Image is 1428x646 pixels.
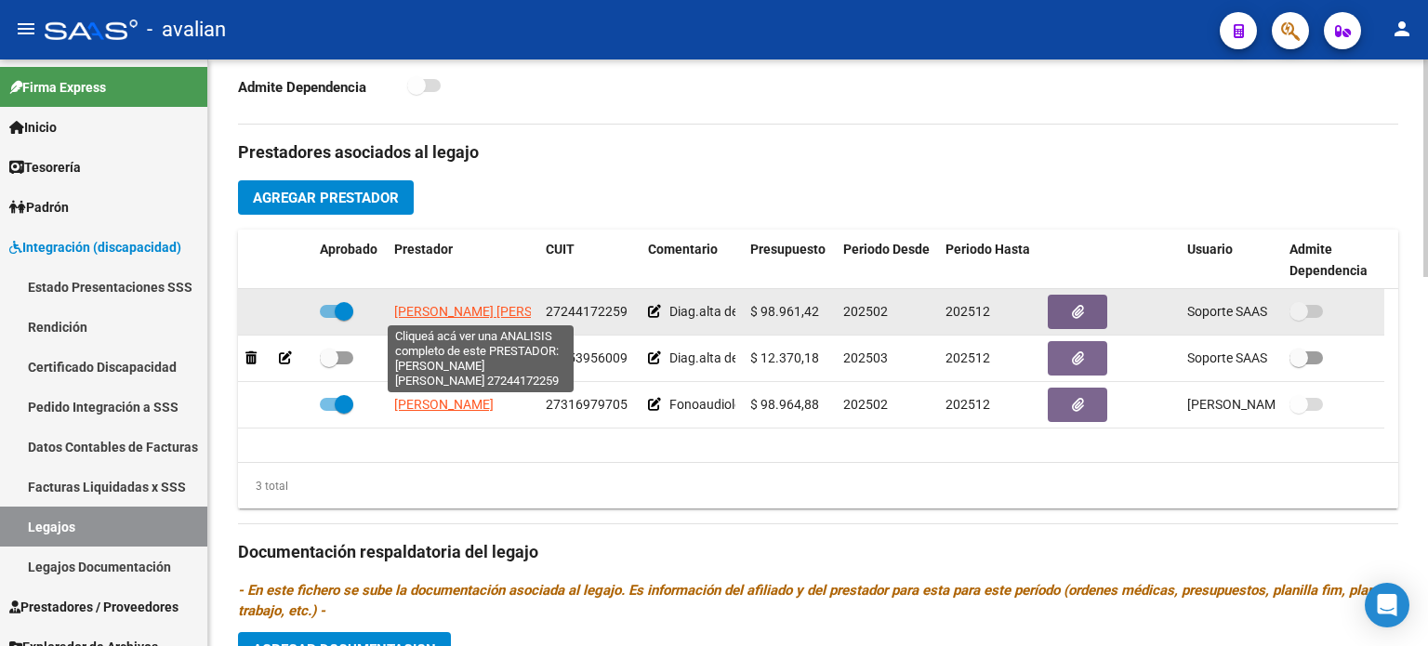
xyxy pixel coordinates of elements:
span: 27244172259 [546,304,628,319]
span: $ 12.370,18 [750,350,819,365]
span: CUIT [546,242,575,257]
div: 3 total [238,476,288,496]
p: Admite Dependencia [238,77,407,98]
span: [PERSON_NAME] [US_STATE] [394,350,562,365]
span: 202502 [843,397,888,412]
span: Aprobado [320,242,377,257]
span: 202512 [945,304,990,319]
datatable-header-cell: Usuario [1180,230,1282,291]
span: Presupuesto [750,242,826,257]
span: Comentario [648,242,718,257]
span: Inicio [9,117,57,138]
span: [PERSON_NAME] [394,397,494,412]
button: Agregar Prestador [238,180,414,215]
span: Admite Dependencia [1289,242,1368,278]
span: Prestadores / Proveedores [9,597,178,617]
span: 27316979705 [546,397,628,412]
span: Soporte SAAS [DATE] [1187,304,1314,319]
h3: Prestadores asociados al legajo [238,139,1398,165]
span: Firma Express [9,77,106,98]
datatable-header-cell: CUIT [538,230,641,291]
span: Fonoaudiología 2 sesiones semanales [669,397,888,412]
span: 202512 [945,350,990,365]
datatable-header-cell: Prestador [387,230,538,291]
span: Periodo Hasta [945,242,1030,257]
span: Soporte SAAS [DATE] [1187,350,1314,365]
datatable-header-cell: Comentario [641,230,743,291]
span: Usuario [1187,242,1233,257]
span: [PERSON_NAME] [PERSON_NAME] [394,304,596,319]
datatable-header-cell: Presupuesto [743,230,836,291]
span: 202503 [843,350,888,365]
mat-icon: person [1391,18,1413,40]
i: - En este fichero se sube la documentación asociada al legajo. Es información del afiliado y del ... [238,582,1394,619]
div: Open Intercom Messenger [1365,583,1409,627]
span: 202512 [945,397,990,412]
datatable-header-cell: Aprobado [312,230,387,291]
datatable-header-cell: Periodo Desde [836,230,938,291]
mat-icon: menu [15,18,37,40]
datatable-header-cell: Periodo Hasta [938,230,1040,291]
span: Padrón [9,197,69,218]
span: Periodo Desde [843,242,930,257]
h3: Documentación respaldatoria del legajo [238,539,1398,565]
span: Tesorería [9,157,81,178]
span: Integración (discapacidad) [9,237,181,257]
span: 202502 [843,304,888,319]
span: 27253956009 [546,350,628,365]
span: $ 98.964,88 [750,397,819,412]
datatable-header-cell: Admite Dependencia [1282,230,1384,291]
span: - avalian [147,9,226,50]
span: Prestador [394,242,453,257]
span: Agregar Prestador [253,190,399,206]
span: [PERSON_NAME] [DATE] [1187,397,1333,412]
span: $ 98.961,42 [750,304,819,319]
